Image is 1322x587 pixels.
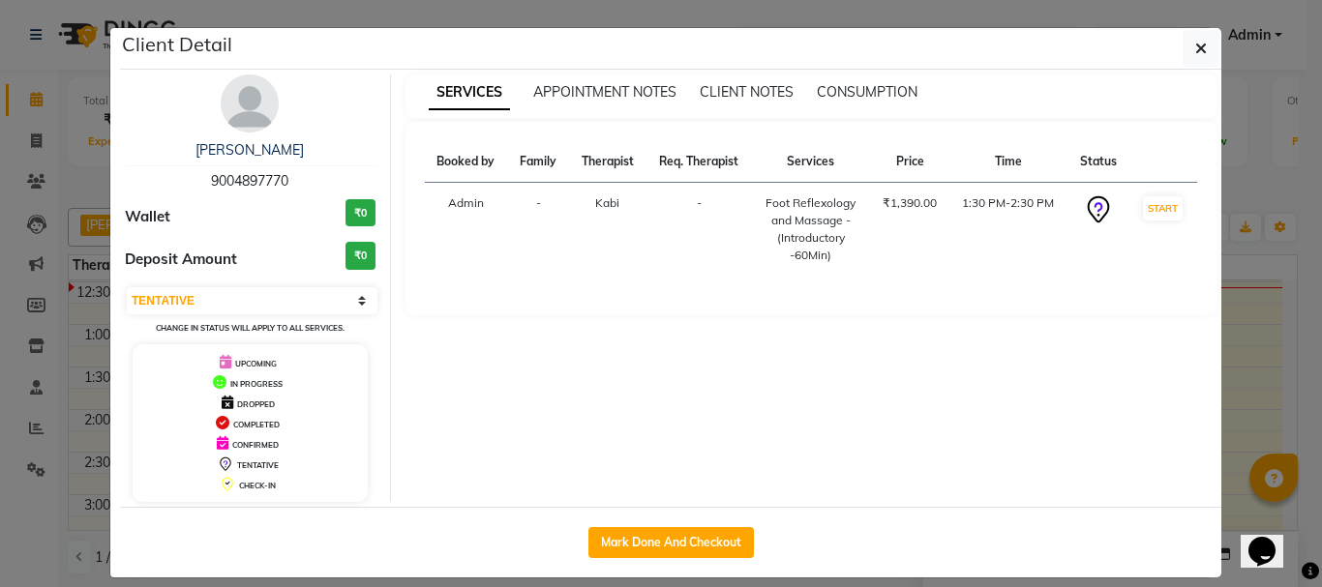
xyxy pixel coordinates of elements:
span: UPCOMING [235,359,277,368]
iframe: chat widget [1241,510,1303,568]
span: Kabi [595,195,619,210]
h3: ₹0 [346,242,376,270]
span: IN PROGRESS [230,379,283,389]
th: Booked by [425,141,508,183]
span: CONFIRMED [232,440,279,450]
span: APPOINTMENT NOTES [533,83,676,101]
th: Price [870,141,949,183]
span: CHECK-IN [239,481,276,490]
span: Wallet [125,206,170,228]
span: 9004897770 [211,172,288,190]
span: COMPLETED [233,420,280,429]
td: 1:30 PM-2:30 PM [949,183,1067,277]
td: Admin [425,183,508,277]
th: Services [751,141,870,183]
span: DROPPED [237,399,275,409]
button: Mark Done And Checkout [588,527,754,558]
div: ₹1,390.00 [882,194,938,212]
td: - [507,183,568,277]
a: [PERSON_NAME] [195,141,304,159]
th: Req. Therapist [646,141,752,183]
h5: Client Detail [122,30,232,59]
span: CLIENT NOTES [700,83,794,101]
th: Status [1067,141,1128,183]
span: TENTATIVE [237,460,279,470]
span: CONSUMPTION [817,83,917,101]
h3: ₹0 [346,199,376,227]
th: Time [949,141,1067,183]
span: SERVICES [429,75,510,110]
th: Family [507,141,568,183]
th: Therapist [569,141,646,183]
img: avatar [221,74,279,132]
div: Foot Reflexology and Massage - (Introductory -60Min) [763,194,858,264]
small: Change in status will apply to all services. [156,323,345,333]
span: Deposit Amount [125,249,237,271]
td: - [646,183,752,277]
button: START [1143,196,1183,220]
